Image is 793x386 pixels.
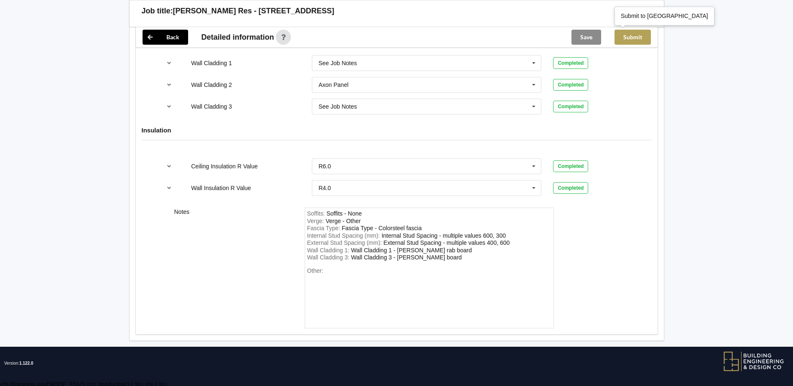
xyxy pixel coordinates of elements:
[191,163,258,170] label: Ceiling Insulation R Value
[342,225,422,231] div: FasciaType
[383,239,510,246] div: ExternalStudSpacing
[319,60,357,66] div: See Job Notes
[161,99,177,114] button: reference-toggle
[161,159,177,174] button: reference-toggle
[173,6,334,16] h3: [PERSON_NAME] Res - [STREET_ADDRESS]
[319,185,331,191] div: R4.0
[161,77,177,92] button: reference-toggle
[307,254,351,261] span: Wall Cladding 3 :
[168,208,299,328] div: Notes
[191,185,251,191] label: Wall Insulation R Value
[326,218,361,224] div: Verge
[319,163,331,169] div: R6.0
[319,82,349,88] div: Axon Panel
[351,247,472,254] div: WallCladding1
[307,232,382,239] span: Internal Stud Spacing (mm) :
[553,57,588,69] div: Completed
[307,210,326,217] span: Soffits :
[319,104,357,109] div: See Job Notes
[326,210,362,217] div: Soffits
[142,126,652,134] h4: Insulation
[723,351,785,372] img: BEDC logo
[143,30,188,45] button: Back
[305,208,554,328] form: notes-field
[553,160,588,172] div: Completed
[191,81,232,88] label: Wall Cladding 2
[553,79,588,91] div: Completed
[351,254,462,261] div: WallCladding3
[191,103,232,110] label: Wall Cladding 3
[161,56,177,71] button: reference-toggle
[615,30,651,45] button: Submit
[553,101,588,112] div: Completed
[307,239,384,246] span: External Stud Spacing (mm) :
[307,218,326,224] span: Verge :
[307,267,324,274] span: Other:
[307,225,342,231] span: Fascia Type :
[382,232,506,239] div: InternalStudSpacing
[191,60,232,66] label: Wall Cladding 1
[553,182,588,194] div: Completed
[161,180,177,196] button: reference-toggle
[19,361,33,366] span: 1.122.0
[307,247,351,254] span: Wall Cladding 1 :
[4,347,33,380] span: Version:
[621,12,708,20] div: Submit to [GEOGRAPHIC_DATA]
[142,6,173,16] h3: Job title:
[201,33,274,41] span: Detailed information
